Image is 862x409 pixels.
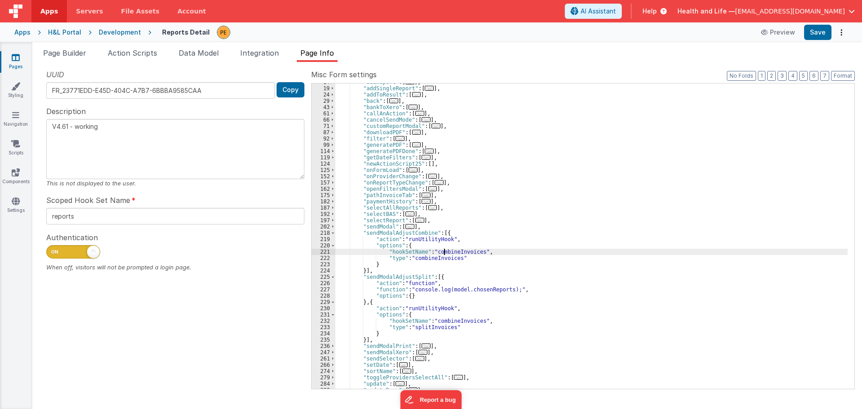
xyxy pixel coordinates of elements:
span: [EMAIL_ADDRESS][DOMAIN_NAME] [735,7,845,16]
span: Authentication [46,232,98,243]
div: 229 [312,299,335,305]
div: 29 [312,98,335,104]
div: 232 [312,318,335,324]
button: 5 [799,71,808,81]
div: 225 [312,274,335,280]
div: 197 [312,217,335,224]
span: ... [415,218,424,223]
span: Servers [76,7,103,16]
div: 221 [312,249,335,255]
div: 230 [312,305,335,312]
span: ... [425,86,434,91]
div: 227 [312,286,335,293]
div: 125 [312,167,335,173]
div: Development [99,28,141,37]
iframe: Marker.io feedback button [400,390,462,409]
span: ... [431,123,440,128]
div: 24 [312,92,335,98]
div: 284 [312,381,335,387]
div: 162 [312,186,335,192]
div: 187 [312,205,335,211]
h4: Reports Detail [162,29,210,35]
span: ... [425,149,434,154]
div: 235 [312,337,335,343]
div: 66 [312,117,335,123]
div: 220 [312,242,335,249]
div: 71 [312,123,335,129]
div: 226 [312,280,335,286]
div: 261 [312,356,335,362]
div: 224 [312,268,335,274]
button: 3 [778,71,787,81]
div: 219 [312,236,335,242]
span: ... [422,199,431,204]
span: Help [642,7,657,16]
span: ... [412,130,421,135]
img: 9824c9b2ced8ee662419f2f3ea18dbb0 [217,26,230,39]
div: 218 [312,230,335,236]
span: ... [402,369,411,374]
span: Description [46,106,86,117]
span: Page Info [300,48,334,57]
button: Health and Life — [EMAIL_ADDRESS][DOMAIN_NAME] [677,7,855,16]
div: 302 [312,387,335,393]
button: Preview [756,25,800,40]
div: 175 [312,192,335,198]
span: UUID [46,69,64,80]
span: ... [415,356,424,361]
div: 223 [312,261,335,268]
div: 233 [312,324,335,330]
div: 157 [312,180,335,186]
span: ... [409,167,418,172]
span: ... [396,381,405,386]
span: ... [405,79,414,84]
div: 202 [312,224,335,230]
span: Page Builder [43,48,86,57]
div: 231 [312,312,335,318]
span: Data Model [179,48,219,57]
span: ... [428,174,437,179]
div: 87 [312,129,335,136]
span: ... [435,180,444,185]
button: 6 [809,71,818,81]
button: 7 [820,71,829,81]
span: ... [422,193,431,198]
div: When off, visitors will not be prompted a login page. [46,263,304,272]
div: 192 [312,211,335,217]
div: 279 [312,374,335,381]
button: Save [804,25,831,40]
div: 234 [312,330,335,337]
span: ... [409,387,418,392]
span: ... [399,362,408,367]
span: Scoped Hook Set Name [46,195,130,206]
div: 274 [312,368,335,374]
div: 182 [312,198,335,205]
button: No Folds [727,71,756,81]
div: 43 [312,104,335,110]
div: 99 [312,142,335,148]
span: ... [422,117,431,122]
span: Health and Life — [677,7,735,16]
span: ... [428,186,437,191]
span: ... [412,142,421,147]
span: AI Assistant [581,7,616,16]
span: ... [396,136,405,141]
div: 222 [312,255,335,261]
button: Copy [277,82,304,97]
div: 92 [312,136,335,142]
span: Misc Form settings [311,69,377,80]
div: This is not displayed to the user. [46,179,304,188]
div: 266 [312,362,335,368]
div: 152 [312,173,335,180]
span: File Assets [121,7,160,16]
span: Apps [40,7,58,16]
span: ... [428,205,437,210]
div: 114 [312,148,335,154]
div: 61 [312,110,335,117]
span: Action Scripts [108,48,157,57]
div: 236 [312,343,335,349]
div: 228 [312,293,335,299]
div: Apps [14,28,31,37]
span: ... [412,92,421,97]
div: 119 [312,154,335,161]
